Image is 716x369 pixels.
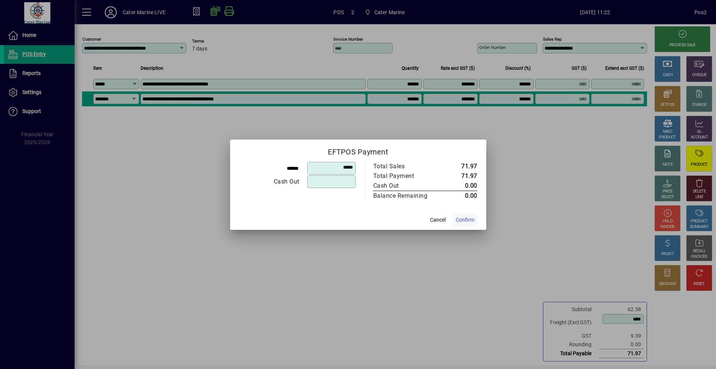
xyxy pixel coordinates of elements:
[373,181,436,190] div: Cash Out
[456,216,474,224] span: Confirm
[230,140,486,161] h2: EFTPOS Payment
[373,162,443,171] td: Total Sales
[373,171,443,181] td: Total Payment
[443,191,477,201] td: 0.00
[426,213,450,227] button: Cancel
[453,213,477,227] button: Confirm
[239,177,299,186] div: Cash Out
[443,171,477,181] td: 71.97
[430,216,446,224] span: Cancel
[373,191,436,200] div: Balance Remaining
[443,181,477,191] td: 0.00
[443,162,477,171] td: 71.97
